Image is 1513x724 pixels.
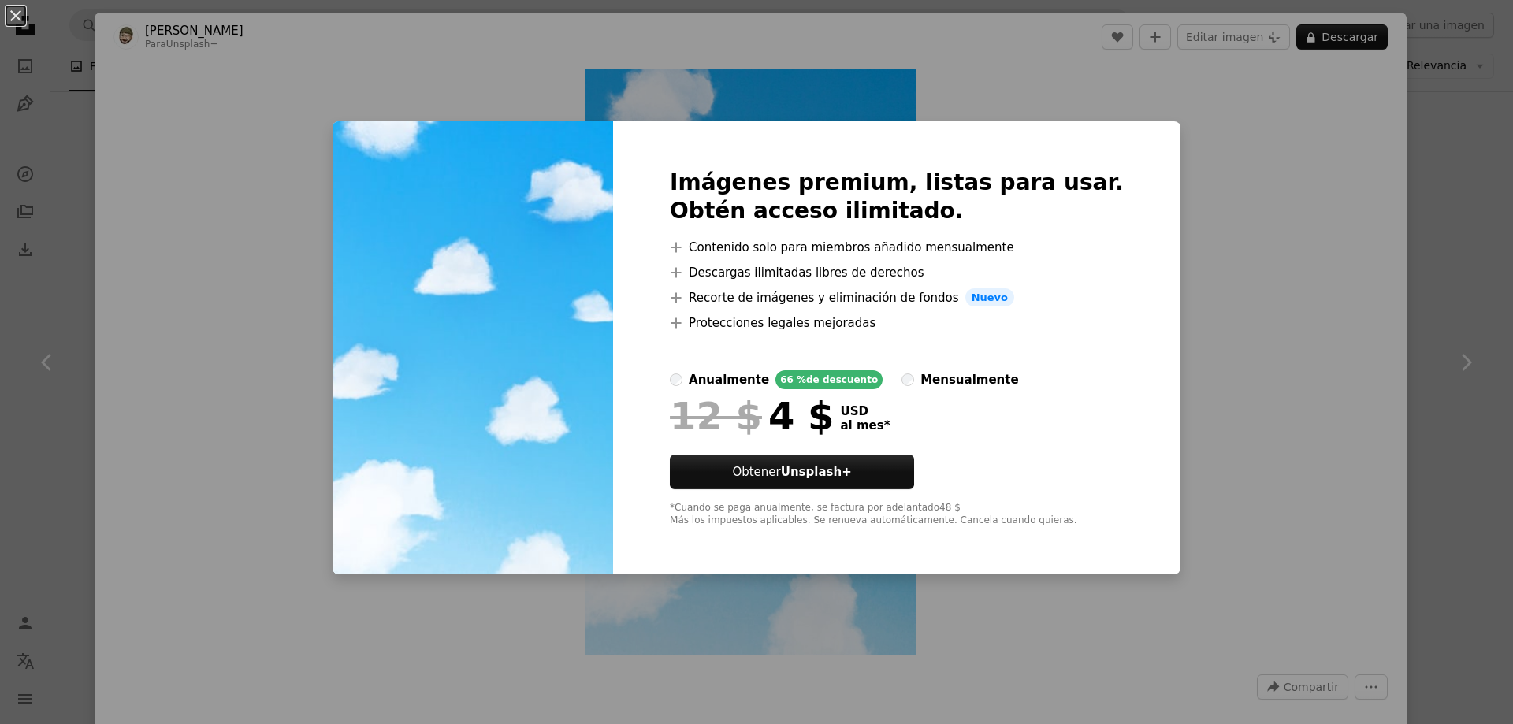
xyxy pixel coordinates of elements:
span: Nuevo [965,288,1014,307]
div: anualmente [689,370,769,389]
li: Contenido solo para miembros añadido mensualmente [670,238,1124,257]
input: mensualmente [901,373,914,386]
img: premium_photo-1667428818601-a8262e3ebf31 [333,121,613,575]
li: Recorte de imágenes y eliminación de fondos [670,288,1124,307]
span: al mes * [840,418,890,433]
div: 4 $ [670,395,834,436]
div: *Cuando se paga anualmente, se factura por adelantado 48 $ Más los impuestos aplicables. Se renue... [670,502,1124,527]
li: Protecciones legales mejoradas [670,314,1124,332]
span: USD [840,404,890,418]
div: 66 % de descuento [775,370,883,389]
span: 12 $ [670,395,762,436]
strong: Unsplash+ [781,465,852,479]
li: Descargas ilimitadas libres de derechos [670,263,1124,282]
input: anualmente66 %de descuento [670,373,682,386]
div: mensualmente [920,370,1018,389]
button: ObtenerUnsplash+ [670,455,914,489]
h2: Imágenes premium, listas para usar. Obtén acceso ilimitado. [670,169,1124,225]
